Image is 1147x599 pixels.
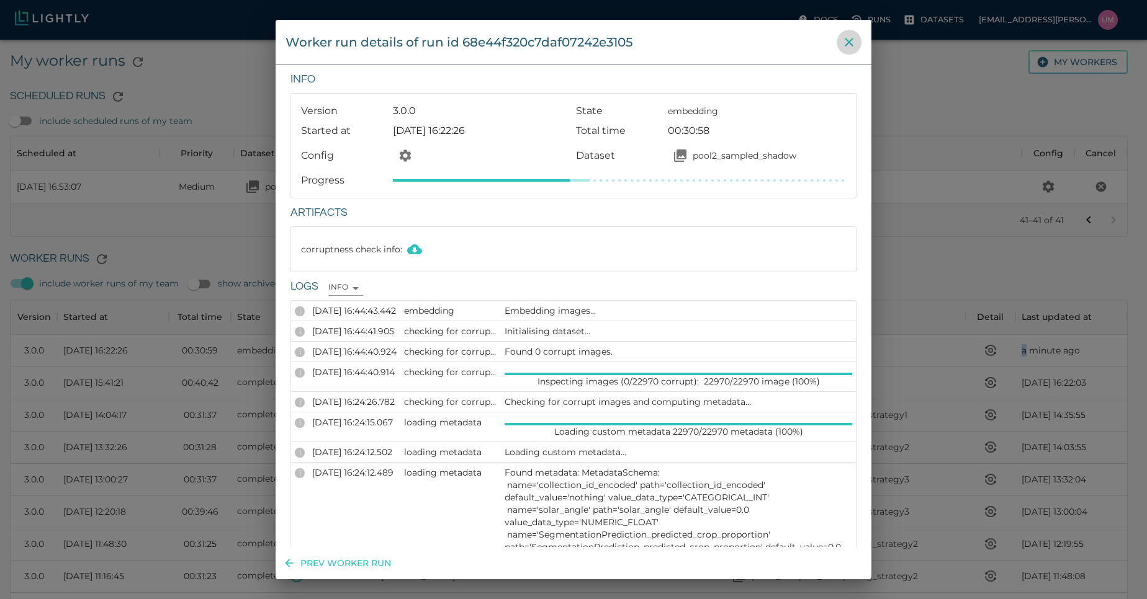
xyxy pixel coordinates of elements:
[295,448,305,458] div: INFO
[837,30,861,55] button: close
[402,237,427,262] button: Download corruptness check info
[505,466,852,566] p: Found metadata: MetadataSchema: name='collection_id_encoded' path='collection_id_encoded' default...
[295,347,305,357] div: INFO
[388,99,571,118] div: 3.0.0
[404,345,497,358] p: checking for corrupt images
[404,325,497,337] p: checking for corrupt images
[290,277,318,296] h6: Logs
[312,366,397,378] p: [DATE] 16:44:40.914
[693,149,796,162] p: pool2_sampled_shadow
[393,125,465,136] span: [DATE] 16:22:26
[505,304,852,317] p: Embedding images...
[668,143,846,168] a: Open your dataset pool2_sampled_shadowpool2_sampled_shadow
[312,304,397,317] p: [DATE] 16:44:43.442
[404,366,497,378] p: checking for corrupt images
[505,446,852,458] p: Loading custom metadata...
[301,148,388,163] p: Config
[295,468,305,478] div: INFO
[312,466,397,479] p: [DATE] 16:24:12.489
[576,123,663,138] p: Total time
[301,104,388,118] p: Version
[668,105,718,117] span: embedding
[404,416,497,428] p: loading metadata
[404,396,497,408] p: checking for corrupt images
[312,446,397,458] p: [DATE] 16:24:12.502
[301,237,438,262] p: corruptness check info :
[290,203,857,223] h6: Artifacts
[295,368,305,378] div: INFO
[295,306,305,316] div: INFO
[301,173,388,188] p: Progress
[286,32,632,52] div: Worker run details of run id 68e44f320c7daf07242e3105
[312,345,397,358] p: [DATE] 16:44:40.924
[290,70,857,89] h6: Info
[295,397,305,407] div: INFO
[668,125,709,136] time: 00:30:58
[576,148,663,163] p: Dataset
[295,418,305,428] div: INFO
[404,466,497,479] p: loading metadata
[505,396,852,408] p: Checking for corrupt images and computing metadata...
[328,281,363,295] div: INFO
[312,396,397,408] p: [DATE] 16:24:26.782
[505,345,852,358] p: Found 0 corrupt images.
[538,375,820,388] p: Inspecting images (0/22970 corrupt): 22970/22970 image (100%)
[554,425,803,438] p: Loading custom metadata 22970/22970 metadata (100%)
[668,143,693,168] button: Open your dataset pool2_sampled_shadow
[281,552,396,575] button: Prev worker run
[505,325,852,337] p: Initialising dataset...
[312,416,397,428] p: [DATE] 16:24:15.067
[404,446,497,458] p: loading metadata
[295,327,305,337] div: INFO
[404,304,497,317] p: embedding
[312,325,397,337] p: [DATE] 16:44:41.905
[576,104,663,118] p: State
[301,123,388,138] p: Started at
